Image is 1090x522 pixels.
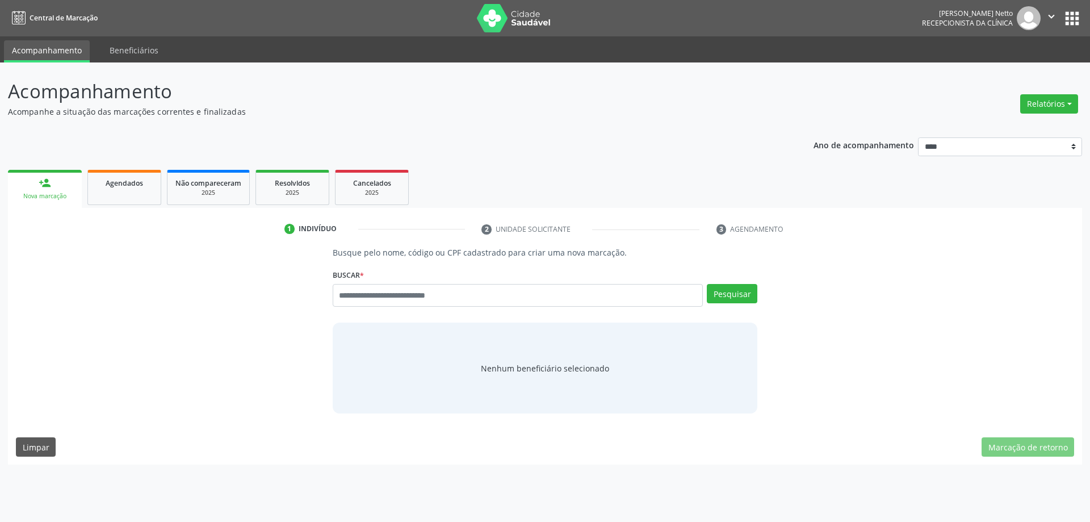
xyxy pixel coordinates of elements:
span: Central de Marcação [30,13,98,23]
button: Pesquisar [707,284,757,303]
p: Acompanhamento [8,77,760,106]
a: Beneficiários [102,40,166,60]
button: Relatórios [1020,94,1078,114]
a: Acompanhamento [4,40,90,62]
div: 2025 [175,189,241,197]
span: Não compareceram [175,178,241,188]
p: Ano de acompanhamento [814,137,914,152]
label: Buscar [333,266,364,284]
span: Recepcionista da clínica [922,18,1013,28]
span: Agendados [106,178,143,188]
button: Marcação de retorno [982,437,1074,457]
span: Resolvidos [275,178,310,188]
button:  [1041,6,1062,30]
a: Central de Marcação [8,9,98,27]
i:  [1045,10,1058,23]
span: Cancelados [353,178,391,188]
button: Limpar [16,437,56,457]
div: [PERSON_NAME] Netto [922,9,1013,18]
span: Nenhum beneficiário selecionado [481,362,609,374]
p: Busque pelo nome, código ou CPF cadastrado para criar uma nova marcação. [333,247,758,258]
p: Acompanhe a situação das marcações correntes e finalizadas [8,106,760,118]
div: 1 [284,224,295,234]
div: person_add [39,177,51,189]
div: Indivíduo [299,224,337,234]
div: Nova marcação [16,192,74,201]
img: img [1017,6,1041,30]
button: apps [1062,9,1082,28]
div: 2025 [264,189,321,197]
div: 2025 [343,189,400,197]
